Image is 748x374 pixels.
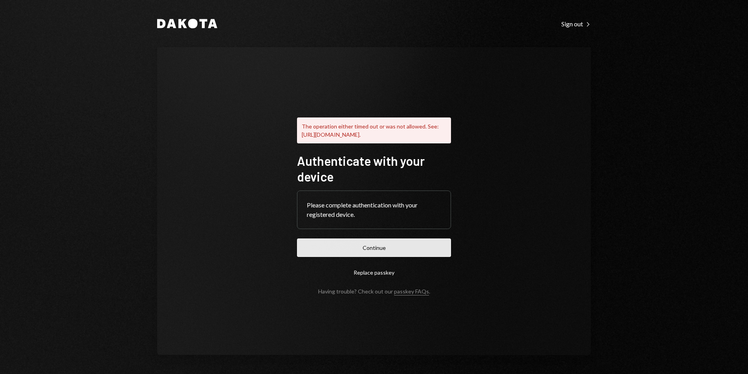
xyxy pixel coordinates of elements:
[297,153,451,184] h1: Authenticate with your device
[561,20,591,28] div: Sign out
[297,263,451,282] button: Replace passkey
[297,238,451,257] button: Continue
[394,288,429,295] a: passkey FAQs
[307,200,441,219] div: Please complete authentication with your registered device.
[297,117,451,143] div: The operation either timed out or was not allowed. See: [URL][DOMAIN_NAME].
[561,19,591,28] a: Sign out
[318,288,430,295] div: Having trouble? Check out our .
